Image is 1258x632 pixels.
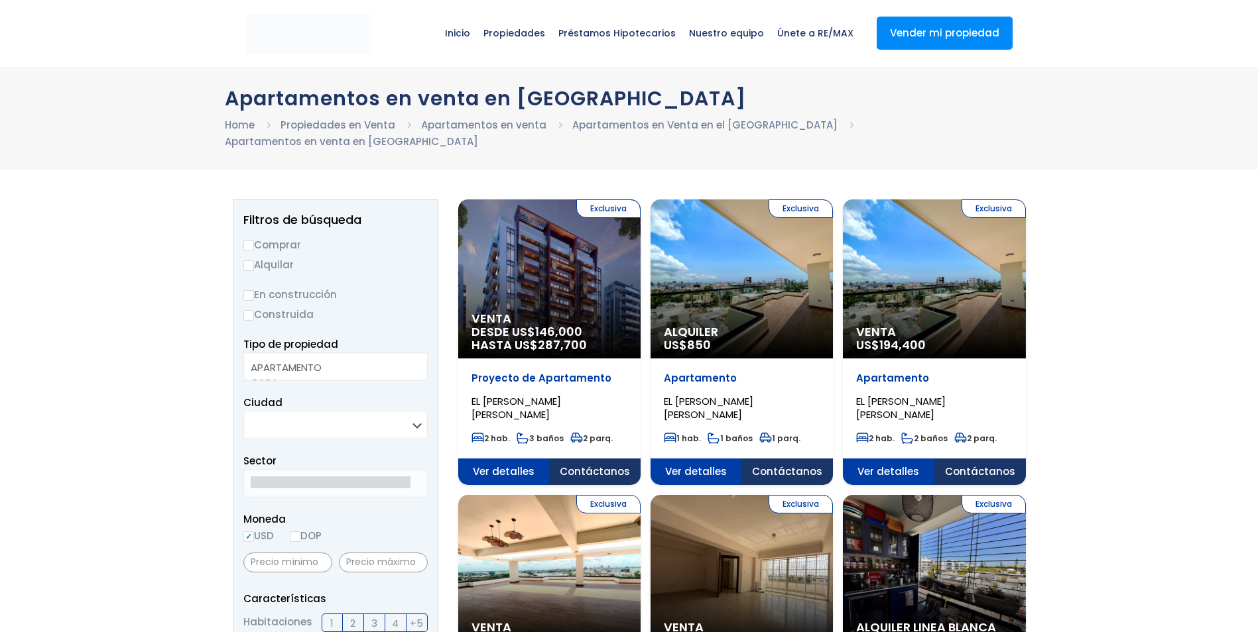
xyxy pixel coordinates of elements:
span: 2 parq. [954,433,997,444]
input: En construcción [243,290,254,301]
input: Alquilar [243,260,254,271]
img: remax-metropolitana-logo [246,14,371,54]
span: Contáctanos [549,458,641,485]
input: Comprar [243,240,254,251]
span: 194,400 [879,337,926,353]
span: Exclusiva [962,495,1026,513]
span: DESDE US$ [472,325,627,352]
a: Home [225,118,255,132]
span: US$ [664,337,711,353]
span: 4 [392,615,399,631]
span: Habitaciones [243,613,312,632]
option: CASA [251,375,410,390]
label: Alquilar [243,256,428,273]
span: US$ [856,337,926,353]
a: Propiedades en Venta [281,118,395,132]
span: HASTA US$ [472,339,627,352]
span: EL [PERSON_NAME] [PERSON_NAME] [472,394,561,421]
span: 2 hab. [472,433,510,444]
p: Apartamento [856,372,1012,385]
input: Precio máximo [339,553,428,572]
span: Ver detalles [843,458,934,485]
span: Exclusiva [962,199,1026,218]
label: Construida [243,306,428,323]
span: Propiedades [477,13,552,53]
span: Alquiler [664,325,820,339]
span: Ver detalles [458,458,550,485]
a: Vender mi propiedad [877,17,1013,50]
span: Exclusiva [769,199,833,218]
input: Precio mínimo [243,553,332,572]
span: 2 parq. [570,433,613,444]
span: Exclusiva [576,199,641,218]
span: Ciudad [243,395,283,409]
a: Exclusiva Venta DESDE US$146,000 HASTA US$287,700Proyecto de ApartamentoEL [PERSON_NAME] [PERSON_... [458,199,641,485]
p: Apartamento [664,372,820,385]
label: En construcción [243,286,428,303]
span: 1 parq. [759,433,800,444]
p: Proyecto de Apartamento [472,372,627,385]
span: 1 baños [708,433,753,444]
span: Tipo de propiedad [243,337,338,351]
span: 2 hab. [856,433,895,444]
span: Venta [472,312,627,325]
span: Nuestro equipo [682,13,771,53]
h1: Apartamentos en venta en [GEOGRAPHIC_DATA] [225,87,1034,110]
span: Contáctanos [741,458,833,485]
span: EL [PERSON_NAME] [PERSON_NAME] [856,394,946,421]
h2: Filtros de búsqueda [243,213,428,227]
input: USD [243,531,254,542]
label: DOP [290,527,322,544]
span: Préstamos Hipotecarios [552,13,682,53]
span: +5 [410,615,423,631]
span: 3 baños [517,433,564,444]
span: 1 hab. [664,433,701,444]
span: 146,000 [535,323,582,340]
option: APARTAMENTO [251,360,410,375]
span: Sector [243,454,277,468]
span: 850 [687,337,711,353]
a: Exclusiva Venta US$194,400ApartamentoEL [PERSON_NAME] [PERSON_NAME]2 hab.2 baños2 parq. Ver detal... [843,199,1025,485]
span: 3 [371,615,377,631]
input: Construida [243,310,254,321]
span: 2 baños [901,433,948,444]
span: Contáctanos [934,458,1026,485]
label: USD [243,527,274,544]
span: Moneda [243,511,428,527]
a: Apartamentos en Venta en el [GEOGRAPHIC_DATA] [572,118,838,132]
span: Exclusiva [769,495,833,513]
span: Ver detalles [651,458,742,485]
span: 287,700 [538,337,587,353]
a: Apartamentos en venta en [GEOGRAPHIC_DATA] [225,134,478,148]
a: Apartamentos en venta [421,118,546,132]
span: Exclusiva [576,495,641,513]
a: Exclusiva Alquiler US$850ApartamentoEL [PERSON_NAME] [PERSON_NAME]1 hab.1 baños1 parq. Ver detall... [651,199,833,485]
span: 1 [330,615,334,631]
span: 2 [350,615,355,631]
span: Venta [856,325,1012,339]
input: DOP [290,531,300,542]
span: Inicio [438,13,477,53]
span: Únete a RE/MAX [771,13,860,53]
label: Comprar [243,237,428,253]
span: EL [PERSON_NAME] [PERSON_NAME] [664,394,753,421]
p: Características [243,590,428,607]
